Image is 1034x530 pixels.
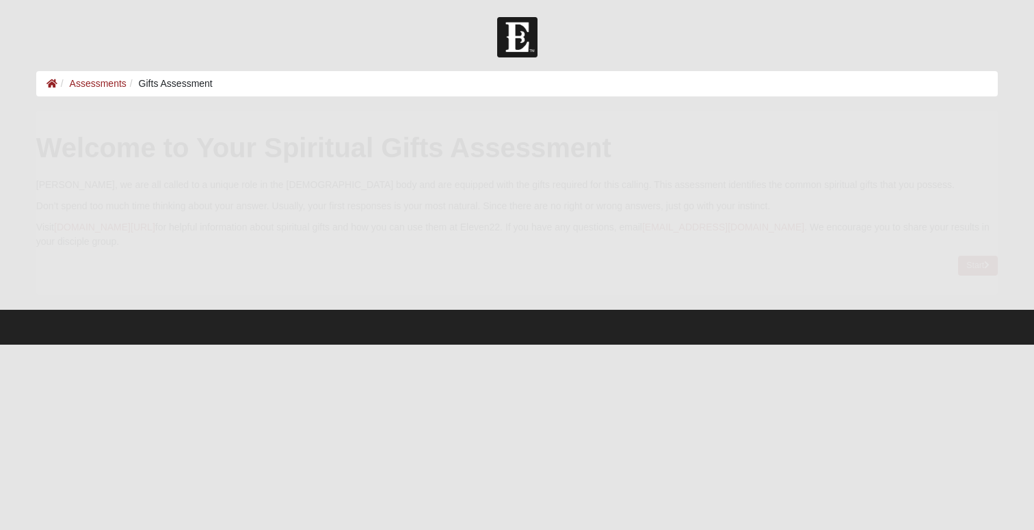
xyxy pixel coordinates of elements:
h2: Welcome to Your Spiritual Gifts Assessment [36,131,998,164]
p: [PERSON_NAME], we are all called to a unique role in the [DEMOGRAPHIC_DATA] body and are equipped... [36,178,998,192]
span: ViewState Size: 3 KB [111,514,197,526]
a: Start [958,256,998,276]
a: Page Properties (Alt+P) [1000,506,1025,526]
img: Church of Eleven22 Logo [497,17,538,57]
p: Don’t spend too much time thinking about your answer. Usually, your first responses is your most ... [36,199,998,213]
a: Assessments [70,78,127,89]
p: Visit for helpful information about spiritual gifts and how you can use them at Eleven22. If you ... [36,220,998,249]
a: [EMAIL_ADDRESS][DOMAIN_NAME] [642,222,804,233]
a: Page Load Time: 0.14s [13,515,97,525]
li: Gifts Assessment [127,77,213,91]
a: [DOMAIN_NAME][URL] [54,222,155,233]
a: Web cache enabled [293,512,301,526]
span: HTML Size: 55 KB [208,514,283,526]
